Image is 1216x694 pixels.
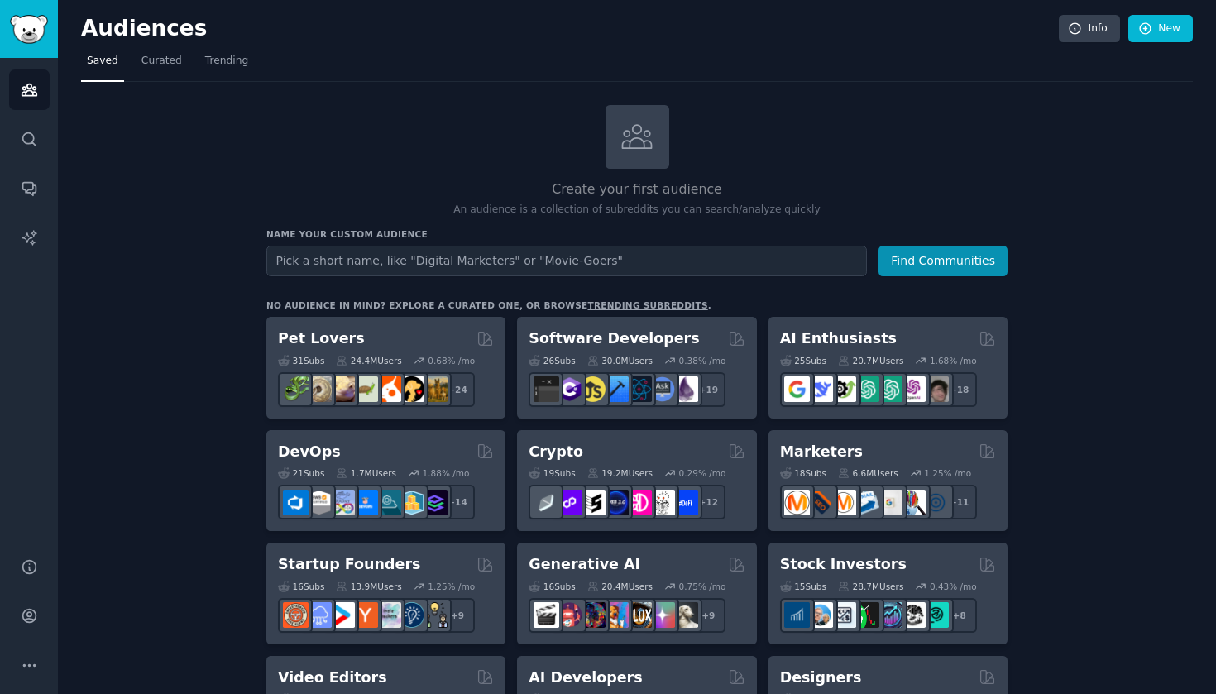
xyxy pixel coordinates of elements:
[136,48,188,82] a: Curated
[428,581,475,592] div: 1.25 % /mo
[877,490,902,515] img: googleads
[626,490,652,515] img: defiblockchain
[266,179,1008,200] h2: Create your first audience
[831,376,856,402] img: AItoolsCatalog
[205,54,248,69] span: Trending
[534,376,559,402] img: software
[930,355,977,366] div: 1.68 % /mo
[673,490,698,515] img: defi_
[1128,15,1193,43] a: New
[831,490,856,515] img: AskMarketing
[649,490,675,515] img: CryptoNews
[399,490,424,515] img: aws_cdk
[854,490,879,515] img: Emailmarketing
[534,490,559,515] img: ethfinance
[900,376,926,402] img: OpenAIDev
[854,376,879,402] img: chatgpt_promptDesign
[649,602,675,628] img: starryai
[673,602,698,628] img: DreamBooth
[283,376,309,402] img: herpetology
[877,376,902,402] img: chatgpt_prompts_
[603,376,629,402] img: iOSProgramming
[329,602,355,628] img: startup
[440,598,475,633] div: + 9
[529,554,640,575] h2: Generative AI
[440,485,475,519] div: + 14
[877,602,902,628] img: StocksAndTrading
[780,581,826,592] div: 15 Sub s
[557,376,582,402] img: csharp
[942,598,977,633] div: + 8
[440,372,475,407] div: + 24
[278,467,324,479] div: 21 Sub s
[266,203,1008,218] p: An audience is a collection of subreddits you can search/analyze quickly
[930,581,977,592] div: 0.43 % /mo
[529,467,575,479] div: 19 Sub s
[306,490,332,515] img: AWS_Certified_Experts
[336,467,396,479] div: 1.7M Users
[529,668,642,688] h2: AI Developers
[854,602,879,628] img: Trading
[422,602,448,628] img: growmybusiness
[580,376,606,402] img: learnjavascript
[900,490,926,515] img: MarketingResearch
[534,602,559,628] img: aivideo
[679,355,726,366] div: 0.38 % /mo
[784,490,810,515] img: content_marketing
[423,467,470,479] div: 1.88 % /mo
[557,490,582,515] img: 0xPolygon
[422,490,448,515] img: PlatformEngineers
[626,602,652,628] img: FluxAI
[376,490,401,515] img: platformengineering
[942,372,977,407] div: + 18
[87,54,118,69] span: Saved
[352,376,378,402] img: turtle
[838,467,898,479] div: 6.6M Users
[1059,15,1120,43] a: Info
[529,328,699,349] h2: Software Developers
[376,602,401,628] img: indiehackers
[278,581,324,592] div: 16 Sub s
[784,376,810,402] img: GoogleGeminiAI
[529,581,575,592] div: 16 Sub s
[780,442,863,462] h2: Marketers
[306,602,332,628] img: SaaS
[266,246,867,276] input: Pick a short name, like "Digital Marketers" or "Movie-Goers"
[691,598,725,633] div: + 9
[780,328,897,349] h2: AI Enthusiasts
[587,581,653,592] div: 20.4M Users
[587,355,653,366] div: 30.0M Users
[900,602,926,628] img: swingtrading
[278,442,341,462] h2: DevOps
[266,228,1008,240] h3: Name your custom audience
[306,376,332,402] img: ballpython
[923,376,949,402] img: ArtificalIntelligence
[942,485,977,519] div: + 11
[691,372,725,407] div: + 19
[923,602,949,628] img: technicalanalysis
[329,490,355,515] img: Docker_DevOps
[199,48,254,82] a: Trending
[580,490,606,515] img: ethstaker
[266,299,711,311] div: No audience in mind? Explore a curated one, or browse .
[399,376,424,402] img: PetAdvice
[529,355,575,366] div: 26 Sub s
[278,355,324,366] div: 31 Sub s
[807,490,833,515] img: bigseo
[529,442,583,462] h2: Crypto
[807,376,833,402] img: DeepSeek
[283,602,309,628] img: EntrepreneurRideAlong
[428,355,475,366] div: 0.68 % /mo
[336,355,401,366] div: 24.4M Users
[780,554,907,575] h2: Stock Investors
[807,602,833,628] img: ValueInvesting
[81,48,124,82] a: Saved
[557,602,582,628] img: dalle2
[81,16,1059,42] h2: Audiences
[603,602,629,628] img: sdforall
[679,581,726,592] div: 0.75 % /mo
[780,355,826,366] div: 25 Sub s
[329,376,355,402] img: leopardgeckos
[580,602,606,628] img: deepdream
[924,467,971,479] div: 1.25 % /mo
